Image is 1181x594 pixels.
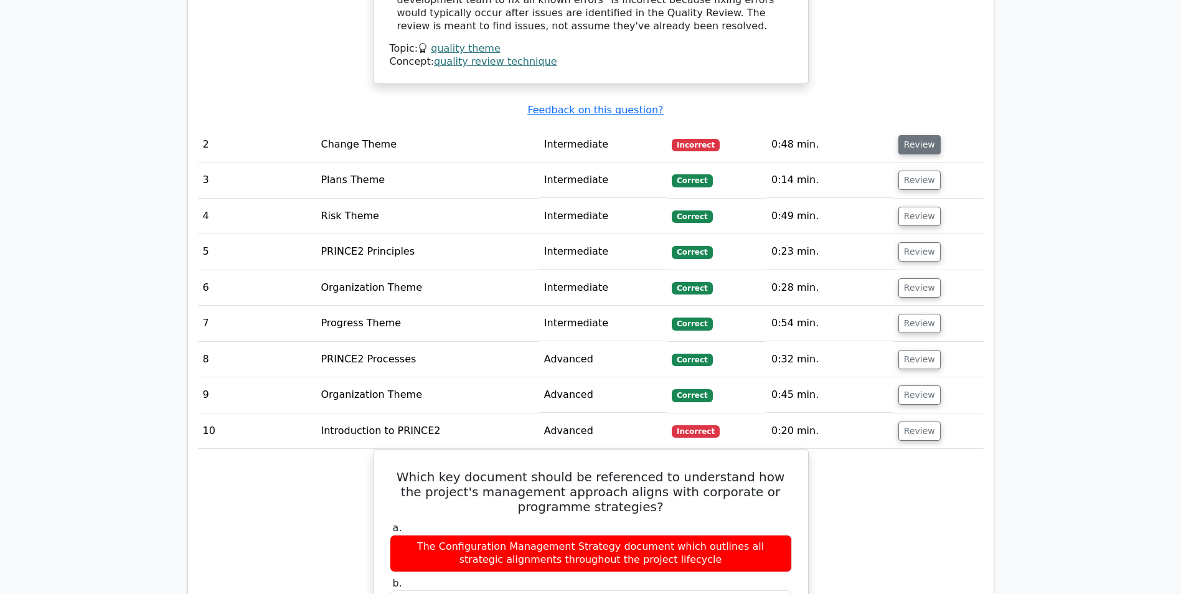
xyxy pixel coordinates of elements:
[539,270,667,306] td: Intermediate
[898,207,941,226] button: Review
[672,354,712,366] span: Correct
[198,342,316,377] td: 8
[527,104,663,116] a: Feedback on this question?
[766,270,893,306] td: 0:28 min.
[431,42,501,54] a: quality theme
[672,282,712,295] span: Correct
[766,413,893,449] td: 0:20 min.
[539,342,667,377] td: Advanced
[393,577,402,589] span: b.
[388,469,793,514] h5: Which key document should be referenced to understand how the project's management approach align...
[539,127,667,163] td: Intermediate
[898,171,941,190] button: Review
[316,163,539,198] td: Plans Theme
[316,306,539,341] td: Progress Theme
[316,270,539,306] td: Organization Theme
[672,425,720,438] span: Incorrect
[316,413,539,449] td: Introduction to PRINCE2
[898,422,941,441] button: Review
[539,234,667,270] td: Intermediate
[316,377,539,413] td: Organization Theme
[390,55,792,68] div: Concept:
[898,385,941,405] button: Review
[198,199,316,234] td: 4
[198,413,316,449] td: 10
[898,135,941,154] button: Review
[898,350,941,369] button: Review
[539,199,667,234] td: Intermediate
[390,535,792,572] div: The Configuration Management Strategy document which outlines all strategic alignments throughout...
[539,306,667,341] td: Intermediate
[898,278,941,298] button: Review
[766,199,893,234] td: 0:49 min.
[198,234,316,270] td: 5
[766,306,893,341] td: 0:54 min.
[198,377,316,413] td: 9
[539,413,667,449] td: Advanced
[316,342,539,377] td: PRINCE2 Processes
[672,210,712,223] span: Correct
[316,199,539,234] td: Risk Theme
[672,318,712,330] span: Correct
[434,55,557,67] a: quality review technique
[539,163,667,198] td: Intermediate
[672,174,712,187] span: Correct
[393,522,402,534] span: a.
[898,242,941,262] button: Review
[198,270,316,306] td: 6
[316,127,539,163] td: Change Theme
[672,139,720,151] span: Incorrect
[198,163,316,198] td: 3
[390,42,792,55] div: Topic:
[766,342,893,377] td: 0:32 min.
[198,127,316,163] td: 2
[766,127,893,163] td: 0:48 min.
[898,314,941,333] button: Review
[198,306,316,341] td: 7
[766,163,893,198] td: 0:14 min.
[316,234,539,270] td: PRINCE2 Principles
[672,246,712,258] span: Correct
[539,377,667,413] td: Advanced
[766,377,893,413] td: 0:45 min.
[766,234,893,270] td: 0:23 min.
[672,389,712,402] span: Correct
